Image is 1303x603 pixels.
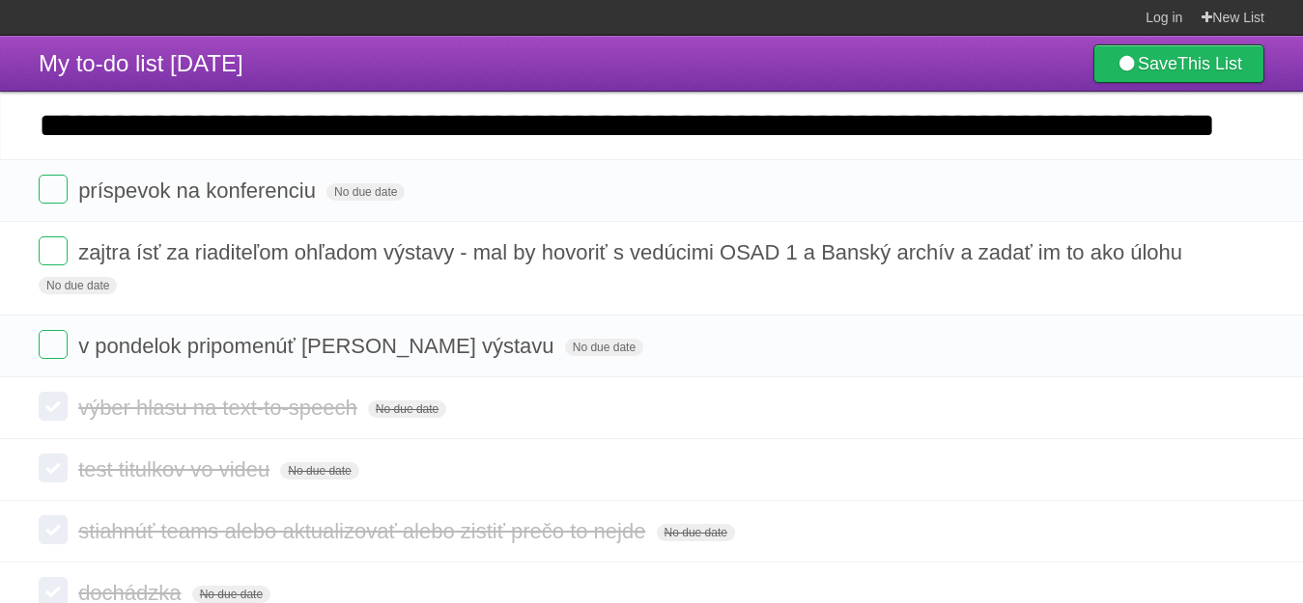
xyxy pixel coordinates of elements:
span: stiahnúť teams alebo aktualizovať alebo zistiť prečo to nejde [78,519,650,543]
a: SaveThis List [1093,44,1264,83]
span: No due date [326,183,405,201]
label: Done [39,515,68,544]
span: test titulkov vo videu [78,457,274,481]
span: No due date [192,586,270,603]
label: Done [39,175,68,204]
span: No due date [280,462,358,480]
span: v pondelok pripomenúť [PERSON_NAME] výstavu [78,334,558,358]
label: Done [39,330,68,359]
label: Done [39,392,68,421]
span: No due date [565,339,643,356]
label: Done [39,453,68,482]
span: príspevok na konferenciu [78,178,321,203]
span: No due date [657,524,735,541]
span: My to-do list [DATE] [39,50,243,76]
span: No due date [368,400,446,418]
span: zajtra ísť za riaditeľom ohľadom výstavy - mal by hovoriť s vedúcimi OSAD 1 a Banský archív a zad... [78,240,1187,264]
span: výber hlasu na text-to-speech [78,396,362,420]
span: No due date [39,277,117,294]
b: This List [1177,54,1242,73]
label: Done [39,236,68,265]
